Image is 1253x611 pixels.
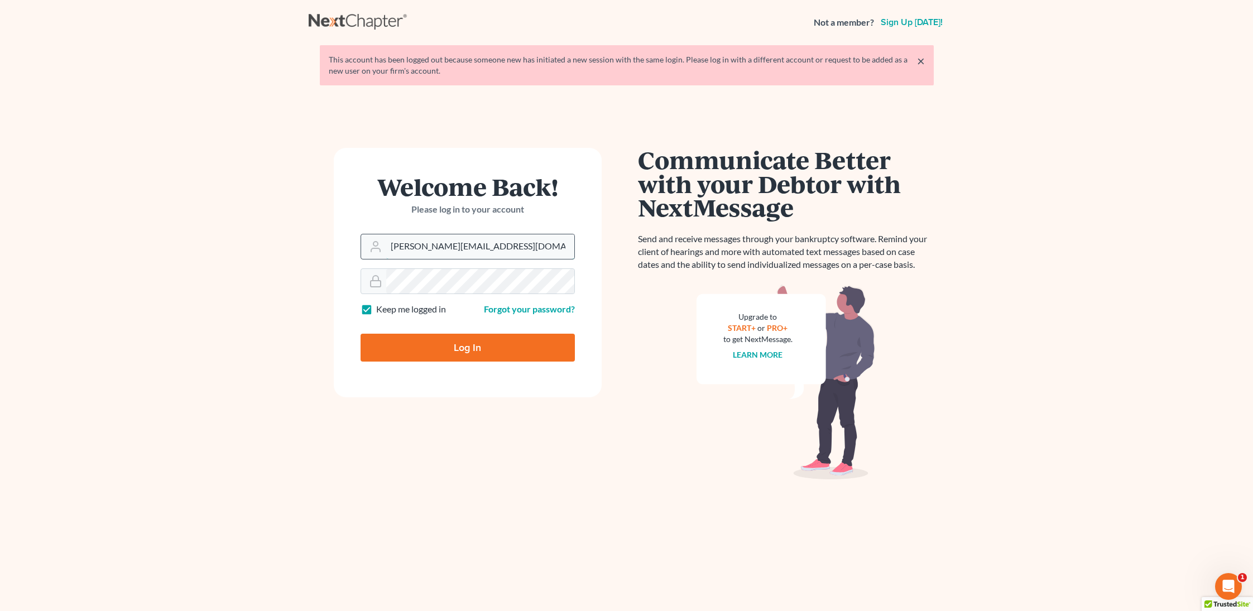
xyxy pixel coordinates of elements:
a: × [917,54,925,68]
a: Forgot your password? [484,304,575,314]
span: 1 [1238,573,1247,582]
h1: Welcome Back! [361,175,575,199]
span: or [757,323,765,333]
div: to get NextMessage. [723,334,793,345]
img: nextmessage_bg-59042aed3d76b12b5cd301f8e5b87938c9018125f34e5fa2b7a6b67550977c72.svg [697,285,875,480]
iframe: Intercom live chat [1215,573,1242,600]
a: Sign up [DATE]! [878,18,945,27]
strong: Not a member? [814,16,874,29]
label: Keep me logged in [376,303,446,316]
a: START+ [728,323,756,333]
div: Upgrade to [723,311,793,323]
input: Email Address [386,234,574,259]
input: Log In [361,334,575,362]
h1: Communicate Better with your Debtor with NextMessage [638,148,934,219]
p: Send and receive messages through your bankruptcy software. Remind your client of hearings and mo... [638,233,934,271]
p: Please log in to your account [361,203,575,216]
div: This account has been logged out because someone new has initiated a new session with the same lo... [329,54,925,76]
a: PRO+ [767,323,788,333]
a: Learn more [733,350,782,359]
